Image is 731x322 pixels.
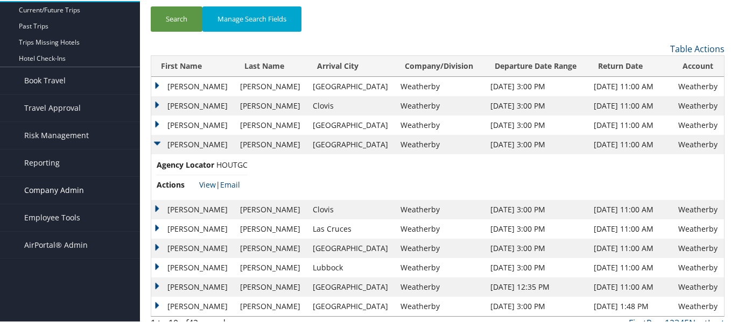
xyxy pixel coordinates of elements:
td: Weatherby [673,218,724,238]
span: Reporting [24,148,60,175]
td: [DATE] 11:00 AM [588,134,673,153]
td: Las Cruces [307,218,395,238]
span: Agency Locator [157,158,214,170]
td: Weatherby [395,257,484,276]
span: Travel Approval [24,94,81,120]
td: [GEOGRAPHIC_DATA] [307,134,395,153]
a: View [199,178,216,189]
span: Risk Management [24,121,89,148]
td: [PERSON_NAME] [235,115,307,134]
td: Weatherby [395,76,484,95]
td: [PERSON_NAME] [235,218,307,238]
td: [PERSON_NAME] [151,257,235,276]
td: Weatherby [673,95,724,115]
th: Return Date: activate to sort column ascending [588,55,673,76]
th: Departure Date Range: activate to sort column ascending [485,55,588,76]
td: Weatherby [395,199,484,218]
td: [PERSON_NAME] [151,296,235,315]
th: Last Name: activate to sort column ascending [235,55,307,76]
td: Clovis [307,199,395,218]
td: [DATE] 3:00 PM [485,95,588,115]
td: [PERSON_NAME] [151,218,235,238]
td: Weatherby [395,115,484,134]
span: Book Travel [24,66,66,93]
td: [PERSON_NAME] [235,199,307,218]
td: [PERSON_NAME] [151,115,235,134]
td: Lubbock [307,257,395,276]
span: Company Admin [24,176,84,203]
td: [GEOGRAPHIC_DATA] [307,238,395,257]
td: [PERSON_NAME] [151,134,235,153]
td: Weatherby [673,199,724,218]
th: Arrival City: activate to sort column ascending [307,55,395,76]
td: Weatherby [673,134,724,153]
span: | [199,178,240,189]
td: Weatherby [673,257,724,276]
th: Account: activate to sort column ascending [673,55,724,76]
td: [PERSON_NAME] [235,296,307,315]
td: [GEOGRAPHIC_DATA] [307,296,395,315]
td: Clovis [307,95,395,115]
td: [PERSON_NAME] [151,95,235,115]
td: Weatherby [673,296,724,315]
td: Weatherby [395,95,484,115]
td: [DATE] 11:00 AM [588,238,673,257]
td: [DATE] 3:00 PM [485,218,588,238]
td: [DATE] 3:00 PM [485,134,588,153]
span: HOUTGC [216,159,248,169]
td: [DATE] 11:00 AM [588,218,673,238]
td: [PERSON_NAME] [151,76,235,95]
td: Weatherby [395,296,484,315]
td: [DATE] 11:00 AM [588,257,673,276]
td: [GEOGRAPHIC_DATA] [307,76,395,95]
td: [DATE] 3:00 PM [485,257,588,276]
td: [DATE] 11:00 AM [588,199,673,218]
span: AirPortal® Admin [24,231,88,257]
td: [DATE] 12:35 PM [485,276,588,296]
td: [PERSON_NAME] [235,95,307,115]
td: [DATE] 11:00 AM [588,115,673,134]
td: [PERSON_NAME] [235,257,307,276]
td: [DATE] 3:00 PM [485,238,588,257]
td: [GEOGRAPHIC_DATA] [307,276,395,296]
td: Weatherby [673,276,724,296]
td: Weatherby [395,134,484,153]
span: Actions [157,178,197,190]
td: [DATE] 3:00 PM [485,199,588,218]
td: [PERSON_NAME] [235,238,307,257]
td: [PERSON_NAME] [151,238,235,257]
a: Email [220,178,240,189]
td: [DATE] 3:00 PM [485,76,588,95]
td: Weatherby [673,76,724,95]
button: Search [151,5,202,31]
td: [DATE] 3:00 PM [485,115,588,134]
a: Table Actions [670,42,725,54]
td: Weatherby [395,238,484,257]
span: Employee Tools [24,203,80,230]
th: Company/Division [395,55,484,76]
td: Weatherby [673,238,724,257]
td: Weatherby [673,115,724,134]
th: First Name: activate to sort column ascending [151,55,235,76]
td: [PERSON_NAME] [151,199,235,218]
td: [PERSON_NAME] [235,276,307,296]
td: [GEOGRAPHIC_DATA] [307,115,395,134]
td: [DATE] 11:00 AM [588,76,673,95]
td: Weatherby [395,218,484,238]
td: [DATE] 1:48 PM [588,296,673,315]
td: Weatherby [395,276,484,296]
td: [DATE] 11:00 AM [588,95,673,115]
td: [PERSON_NAME] [235,134,307,153]
td: [DATE] 11:00 AM [588,276,673,296]
td: [PERSON_NAME] [151,276,235,296]
td: [PERSON_NAME] [235,76,307,95]
td: [DATE] 3:00 PM [485,296,588,315]
button: Manage Search Fields [202,5,301,31]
